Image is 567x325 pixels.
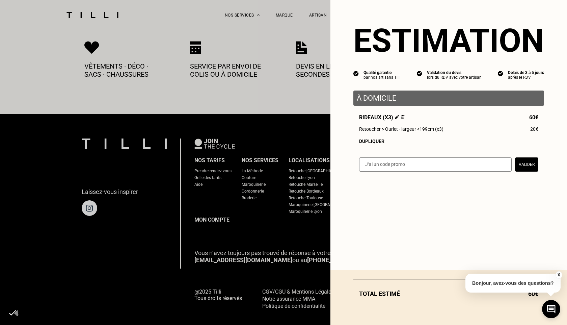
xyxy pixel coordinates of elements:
section: Estimation [353,22,544,59]
div: Validation du devis [427,70,482,75]
span: Retoucher > Ourlet - largeur <199cm (x3) [359,126,443,132]
img: icon list info [498,70,503,76]
div: Qualité garantie [363,70,401,75]
div: Délais de 3 à 5 jours [508,70,544,75]
img: icon list info [417,70,422,76]
div: lors du RDV avec votre artisan [427,75,482,80]
input: J‘ai un code promo [359,157,512,172]
img: icon list info [353,70,359,76]
img: Supprimer [401,115,405,119]
p: Bonjour, avez-vous des questions? [465,274,561,293]
span: Rideaux (x3) [359,114,405,121]
div: Dupliquer [359,139,538,144]
span: 60€ [529,114,538,121]
div: Total estimé [353,290,544,297]
button: Valider [515,157,538,172]
button: X [555,271,562,279]
p: À domicile [357,94,541,102]
div: après le RDV [508,75,544,80]
span: 20€ [530,126,538,132]
img: Éditer [395,115,399,119]
div: par nos artisans Tilli [363,75,401,80]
